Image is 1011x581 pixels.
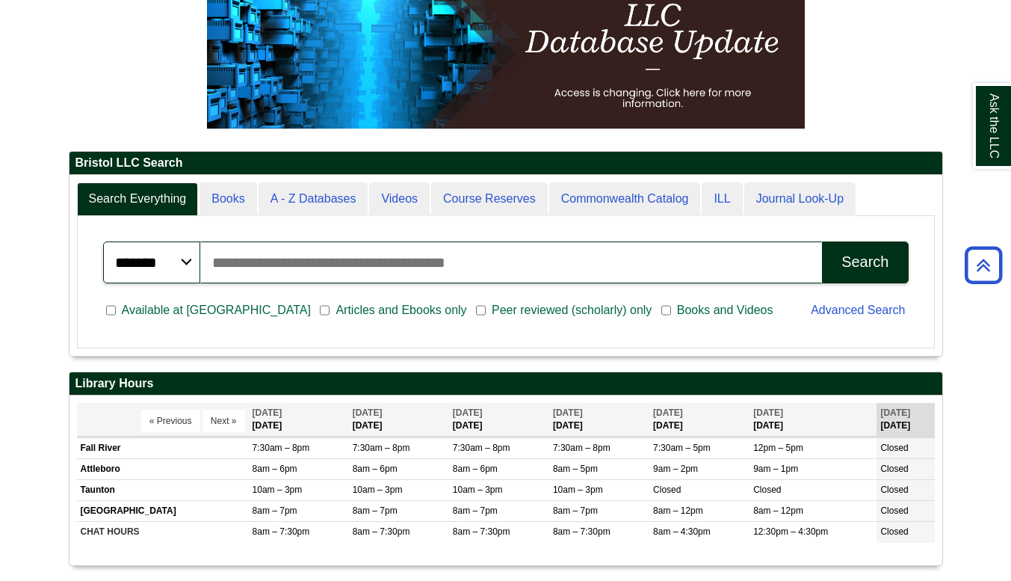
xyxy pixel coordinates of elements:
[702,182,742,216] a: ILL
[749,403,876,437] th: [DATE]
[116,301,317,319] span: Available at [GEOGRAPHIC_DATA]
[553,464,598,474] span: 8am – 5pm
[253,485,303,495] span: 10am – 3pm
[553,505,598,516] span: 8am – 7pm
[880,443,908,453] span: Closed
[453,485,503,495] span: 10am – 3pm
[880,505,908,516] span: Closed
[253,464,297,474] span: 8am – 6pm
[653,485,681,495] span: Closed
[553,443,610,453] span: 7:30am – 8pm
[431,182,548,216] a: Course Reserves
[653,408,683,418] span: [DATE]
[753,443,803,453] span: 12pm – 5pm
[753,485,781,495] span: Closed
[453,408,483,418] span: [DATE]
[649,403,749,437] th: [DATE]
[653,464,698,474] span: 9am – 2pm
[822,242,908,283] button: Search
[69,372,942,396] h2: Library Hours
[353,505,398,516] span: 8am – 7pm
[77,437,249,458] td: Fall River
[553,408,583,418] span: [DATE]
[476,304,486,317] input: Peer reviewed (scholarly) only
[77,182,199,216] a: Search Everything
[253,408,282,418] span: [DATE]
[353,443,410,453] span: 7:30am – 8pm
[753,526,828,537] span: 12:30pm – 4:30pm
[353,526,410,537] span: 8am – 7:30pm
[876,403,934,437] th: [DATE]
[880,485,908,495] span: Closed
[77,458,249,479] td: Attleboro
[959,255,1007,275] a: Back to Top
[453,443,510,453] span: 7:30am – 8pm
[369,182,430,216] a: Videos
[453,464,498,474] span: 8am – 6pm
[744,182,856,216] a: Journal Look-Up
[453,526,510,537] span: 8am – 7:30pm
[320,304,330,317] input: Articles and Ebooks only
[653,505,703,516] span: 8am – 12pm
[753,408,783,418] span: [DATE]
[753,464,798,474] span: 9am – 1pm
[811,304,905,316] a: Advanced Search
[141,410,200,432] button: « Previous
[106,304,116,317] input: Available at [GEOGRAPHIC_DATA]
[249,403,349,437] th: [DATE]
[353,464,398,474] span: 8am – 6pm
[330,301,472,319] span: Articles and Ebooks only
[77,480,249,501] td: Taunton
[661,304,671,317] input: Books and Videos
[553,485,603,495] span: 10am – 3pm
[353,408,383,418] span: [DATE]
[653,526,711,537] span: 8am – 4:30pm
[77,501,249,522] td: [GEOGRAPHIC_DATA]
[880,408,910,418] span: [DATE]
[653,443,711,453] span: 7:30am – 5pm
[77,522,249,543] td: CHAT HOURS
[449,403,549,437] th: [DATE]
[253,526,310,537] span: 8am – 7:30pm
[353,485,403,495] span: 10am – 3pm
[671,301,779,319] span: Books and Videos
[753,505,803,516] span: 8am – 12pm
[841,253,888,271] div: Search
[549,182,701,216] a: Commonwealth Catalog
[880,526,908,537] span: Closed
[202,410,245,432] button: Next »
[553,526,610,537] span: 8am – 7:30pm
[69,152,942,175] h2: Bristol LLC Search
[453,505,498,516] span: 8am – 7pm
[349,403,449,437] th: [DATE]
[253,443,310,453] span: 7:30am – 8pm
[200,182,256,216] a: Books
[880,464,908,474] span: Closed
[549,403,649,437] th: [DATE]
[253,505,297,516] span: 8am – 7pm
[259,182,368,216] a: A - Z Databases
[486,301,658,319] span: Peer reviewed (scholarly) only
